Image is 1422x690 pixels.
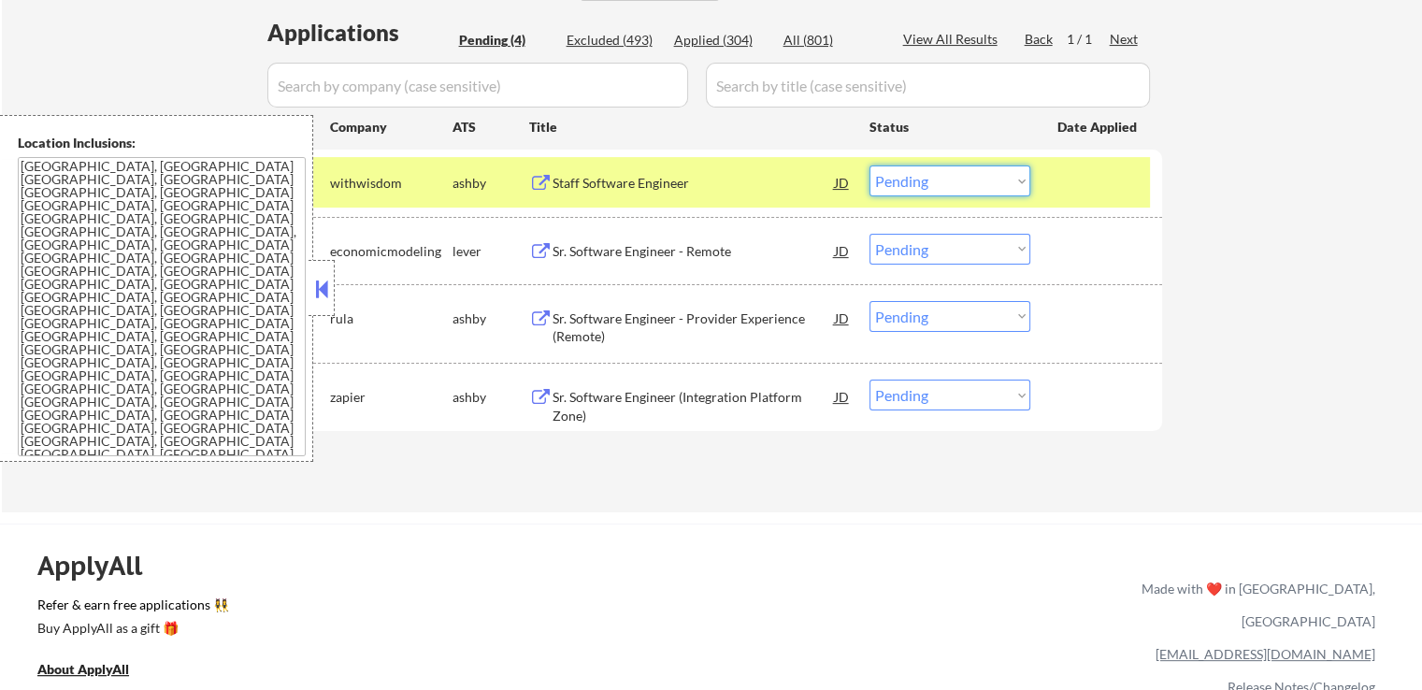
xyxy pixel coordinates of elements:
[1134,572,1375,638] div: Made with ❤️ in [GEOGRAPHIC_DATA], [GEOGRAPHIC_DATA]
[833,165,852,199] div: JD
[452,174,529,193] div: ashby
[529,118,852,137] div: Title
[553,242,835,261] div: Sr. Software Engineer - Remote
[833,234,852,267] div: JD
[37,622,224,635] div: Buy ApplyAll as a gift 🎁
[833,301,852,335] div: JD
[452,388,529,407] div: ashby
[330,174,452,193] div: withwisdom
[783,31,877,50] div: All (801)
[674,31,768,50] div: Applied (304)
[1110,30,1140,49] div: Next
[833,380,852,413] div: JD
[37,598,751,618] a: Refer & earn free applications 👯‍♀️
[1067,30,1110,49] div: 1 / 1
[452,242,529,261] div: lever
[869,109,1030,143] div: Status
[452,309,529,328] div: ashby
[37,661,129,677] u: About ApplyAll
[459,31,553,50] div: Pending (4)
[706,63,1150,108] input: Search by title (case sensitive)
[567,31,660,50] div: Excluded (493)
[903,30,1003,49] div: View All Results
[18,134,306,152] div: Location Inclusions:
[452,118,529,137] div: ATS
[1156,646,1375,662] a: [EMAIL_ADDRESS][DOMAIN_NAME]
[330,242,452,261] div: economicmodeling
[37,618,224,641] a: Buy ApplyAll as a gift 🎁
[1057,118,1140,137] div: Date Applied
[267,22,452,44] div: Applications
[267,63,688,108] input: Search by company (case sensitive)
[330,388,452,407] div: zapier
[330,309,452,328] div: rula
[553,309,835,346] div: Sr. Software Engineer - Provider Experience (Remote)
[37,659,155,683] a: About ApplyAll
[330,118,452,137] div: Company
[37,550,164,582] div: ApplyAll
[553,174,835,193] div: Staff Software Engineer
[553,388,835,424] div: Sr. Software Engineer (Integration Platform Zone)
[1025,30,1055,49] div: Back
